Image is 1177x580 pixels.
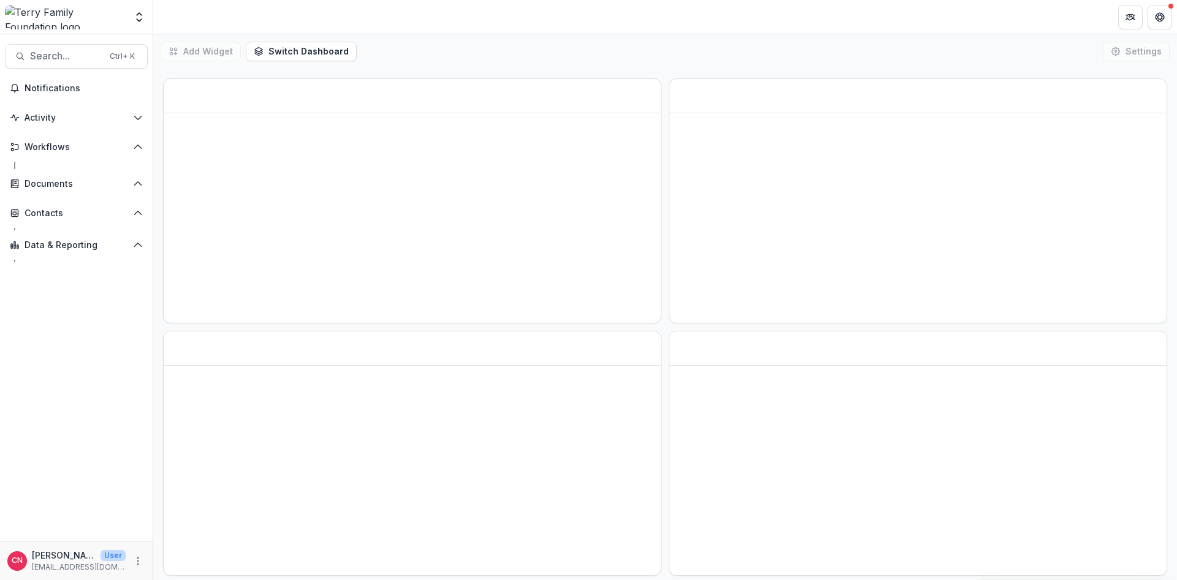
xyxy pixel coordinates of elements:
[101,550,126,561] p: User
[32,562,126,573] p: [EMAIL_ADDRESS][DOMAIN_NAME]
[1118,5,1143,29] button: Partners
[12,557,23,565] div: Carol Nieves
[158,8,210,26] nav: breadcrumb
[25,83,143,94] span: Notifications
[5,44,148,69] button: Search...
[32,549,96,562] p: [PERSON_NAME]
[1148,5,1172,29] button: Get Help
[30,50,102,62] span: Search...
[25,208,128,219] span: Contacts
[25,240,128,250] span: Data & Reporting
[5,5,126,29] img: Terry Family Foundation logo
[5,203,148,223] button: Open Contacts
[5,137,148,157] button: Open Workflows
[246,42,357,61] button: Switch Dashboard
[1103,42,1170,61] button: Settings
[25,113,128,123] span: Activity
[5,235,148,255] button: Open Data & Reporting
[5,174,148,194] button: Open Documents
[5,108,148,127] button: Open Activity
[107,50,137,63] div: Ctrl + K
[25,142,128,153] span: Workflows
[25,179,128,189] span: Documents
[161,42,241,61] button: Add Widget
[5,78,148,98] button: Notifications
[131,5,148,29] button: Open entity switcher
[131,554,145,568] button: More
